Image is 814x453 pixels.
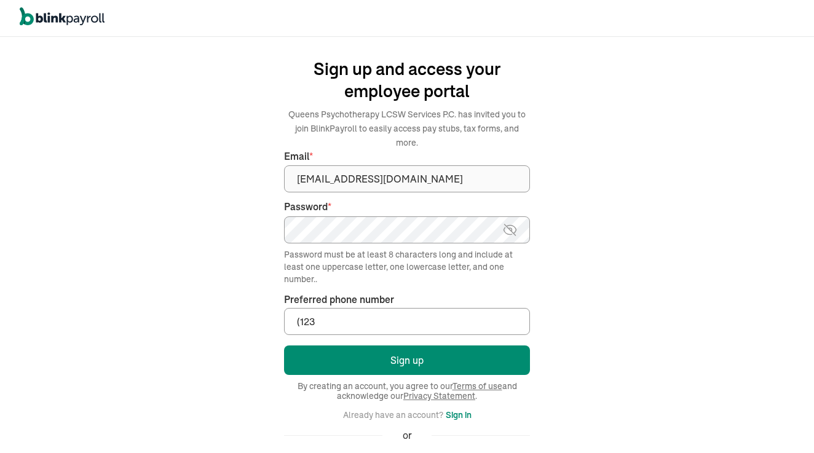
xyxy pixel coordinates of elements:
input: Your phone number [284,308,530,335]
button: Sign in [446,408,472,422]
a: Terms of use [452,380,502,392]
span: Already have an account? [343,409,443,420]
div: Password must be at least 8 characters long and include at least one uppercase letter, one lowerc... [284,248,530,285]
label: Email [284,149,530,163]
span: Queens Psychotherapy LCSW Services P.C. has invited you to join BlinkPayroll to easily access pay... [288,109,526,148]
img: eye [502,223,518,237]
span: or [403,428,412,443]
span: By creating an account, you agree to our and acknowledge our . [284,381,530,401]
button: Sign up [284,345,530,375]
input: Your email address [284,165,530,192]
a: Privacy Statement [403,390,475,401]
iframe: Chat Widget [603,320,814,453]
h1: Sign up and access your employee portal [284,58,530,102]
img: logo [20,7,105,26]
label: Preferred phone number [284,293,394,307]
label: Password [284,200,530,214]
